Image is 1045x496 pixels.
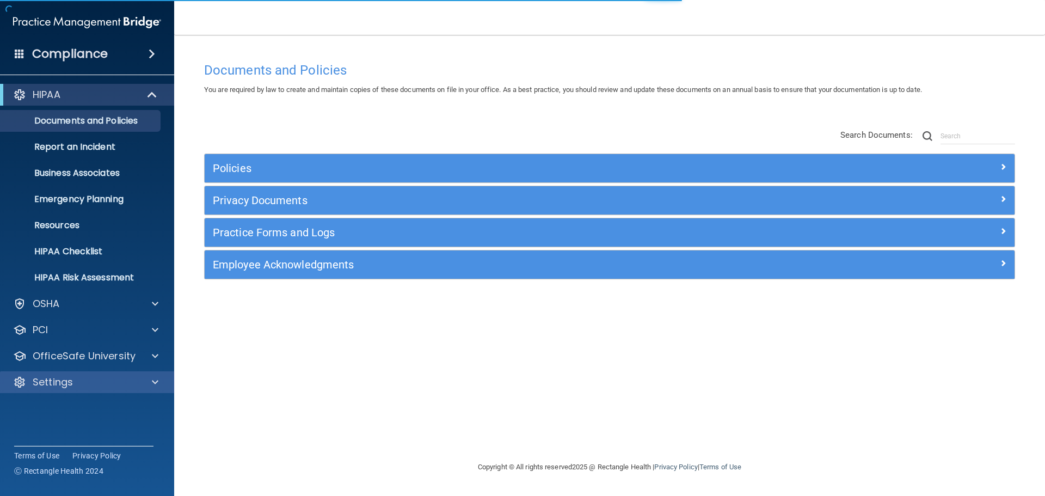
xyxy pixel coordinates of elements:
a: Policies [213,160,1006,177]
a: Privacy Policy [72,450,121,461]
a: Privacy Policy [654,463,697,471]
p: Emergency Planning [7,194,156,205]
p: Report an Incident [7,142,156,152]
a: Terms of Use [14,450,59,461]
p: HIPAA [33,88,60,101]
a: Employee Acknowledgments [213,256,1006,273]
p: HIPAA Risk Assessment [7,272,156,283]
img: ic-search.3b580494.png [923,131,932,141]
a: OfficeSafe University [13,350,158,363]
h4: Compliance [32,46,108,62]
a: Privacy Documents [213,192,1006,209]
p: OfficeSafe University [33,350,136,363]
p: HIPAA Checklist [7,246,156,257]
h5: Employee Acknowledgments [213,259,804,271]
p: Business Associates [7,168,156,179]
h5: Privacy Documents [213,194,804,206]
p: Documents and Policies [7,115,156,126]
p: Resources [7,220,156,231]
a: HIPAA [13,88,158,101]
iframe: Drift Widget Chat Controller [857,419,1032,462]
a: Practice Forms and Logs [213,224,1006,241]
h4: Documents and Policies [204,63,1015,77]
input: Search [941,128,1015,144]
h5: Policies [213,162,804,174]
a: Terms of Use [699,463,741,471]
p: Settings [33,376,73,389]
a: Settings [13,376,158,389]
img: PMB logo [13,11,161,33]
span: Search Documents: [840,130,913,140]
h5: Practice Forms and Logs [213,226,804,238]
span: You are required by law to create and maintain copies of these documents on file in your office. ... [204,85,922,94]
p: OSHA [33,297,60,310]
span: Ⓒ Rectangle Health 2024 [14,466,103,476]
a: OSHA [13,297,158,310]
div: Copyright © All rights reserved 2025 @ Rectangle Health | | [411,450,808,485]
a: PCI [13,323,158,336]
p: PCI [33,323,48,336]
